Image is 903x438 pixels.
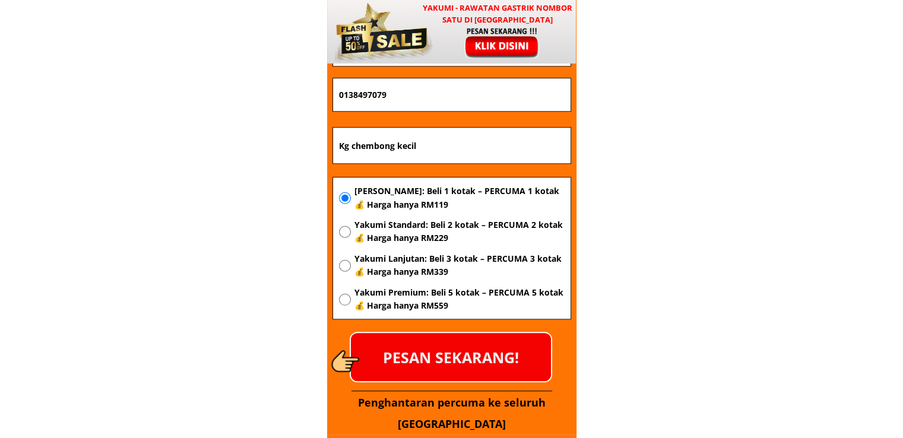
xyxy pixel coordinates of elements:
[336,78,568,112] input: Nombor Telefon Bimbit
[354,286,564,313] span: Yakumi Premium: Beli 5 kotak – PERCUMA 5 kotak 💰 Harga hanya RM559
[351,333,551,381] p: PESAN SEKARANG!
[354,185,564,211] span: [PERSON_NAME]: Beli 1 kotak – PERCUMA 1 kotak 💰 Harga hanya RM119
[420,2,575,27] h3: YAKUMI - Rawatan Gastrik Nombor Satu di [GEOGRAPHIC_DATA]
[336,128,568,163] input: Alamat
[354,252,564,279] span: Yakumi Lanjutan: Beli 3 kotak – PERCUMA 3 kotak 💰 Harga hanya RM339
[354,218,564,245] span: Yakumi Standard: Beli 2 kotak – PERCUMA 2 kotak 💰 Harga hanya RM229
